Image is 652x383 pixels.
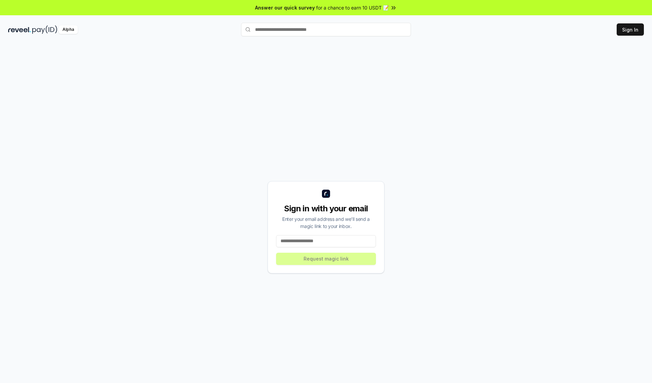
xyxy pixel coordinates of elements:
img: reveel_dark [8,25,31,34]
div: Sign in with your email [276,203,376,214]
div: Alpha [59,25,78,34]
span: Answer our quick survey [255,4,315,11]
div: Enter your email address and we’ll send a magic link to your inbox. [276,215,376,230]
button: Sign In [617,23,644,36]
span: for a chance to earn 10 USDT 📝 [316,4,389,11]
img: logo_small [322,190,330,198]
img: pay_id [32,25,57,34]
